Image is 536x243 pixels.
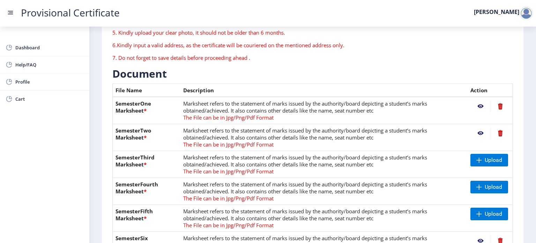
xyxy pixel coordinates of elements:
td: Marksheet refers to the statement of marks issued by the authority/board depicting a student’s ma... [180,151,468,178]
nb-action: View File [470,127,491,140]
p: 6.Kindly input a valid address, as the certificate will be couriered on the mentioned address only. [112,42,376,49]
th: Action [468,84,513,97]
h3: Document [112,67,513,81]
nb-action: Delete File [491,100,510,113]
th: SemesterFifth Marksheet [113,205,181,232]
span: Cart [15,95,84,103]
td: Marksheet refers to the statement of marks issued by the authority/board depicting a student’s ma... [180,124,468,151]
span: The File can be in Jpg/Png/Pdf Format [183,141,274,148]
th: SemesterThird Marksheet [113,151,181,178]
th: SemesterFourth Marksheet [113,178,181,205]
td: Marksheet refers to the statement of marks issued by the authority/board depicting a student’s ma... [180,205,468,232]
p: 5. Kindly upload your clear photo, it should not be older than 6 months. [112,29,376,36]
th: SemesterOne Marksheet [113,97,181,124]
th: Description [180,84,468,97]
span: The File can be in Jpg/Png/Pdf Format [183,222,274,229]
a: Provisional Certificate [14,9,127,16]
span: Upload [485,184,502,191]
td: Marksheet refers to the statement of marks issued by the authority/board depicting a student’s ma... [180,178,468,205]
th: File Name [113,84,181,97]
span: The File can be in Jpg/Png/Pdf Format [183,195,274,202]
span: The File can be in Jpg/Png/Pdf Format [183,114,274,121]
nb-action: Delete File [491,127,510,140]
span: The File can be in Jpg/Png/Pdf Format [183,168,274,175]
span: Upload [485,157,502,164]
td: Marksheet refers to the statement of marks issued by the authority/board depicting a student’s ma... [180,97,468,124]
label: [PERSON_NAME] [474,9,519,15]
span: Dashboard [15,43,84,52]
span: Profile [15,78,84,86]
span: Help/FAQ [15,60,84,69]
p: 7. Do not forget to save details before proceeding ahead . [112,54,376,61]
th: SemesterTwo Marksheet [113,124,181,151]
nb-action: View File [470,100,491,113]
span: Upload [485,210,502,217]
